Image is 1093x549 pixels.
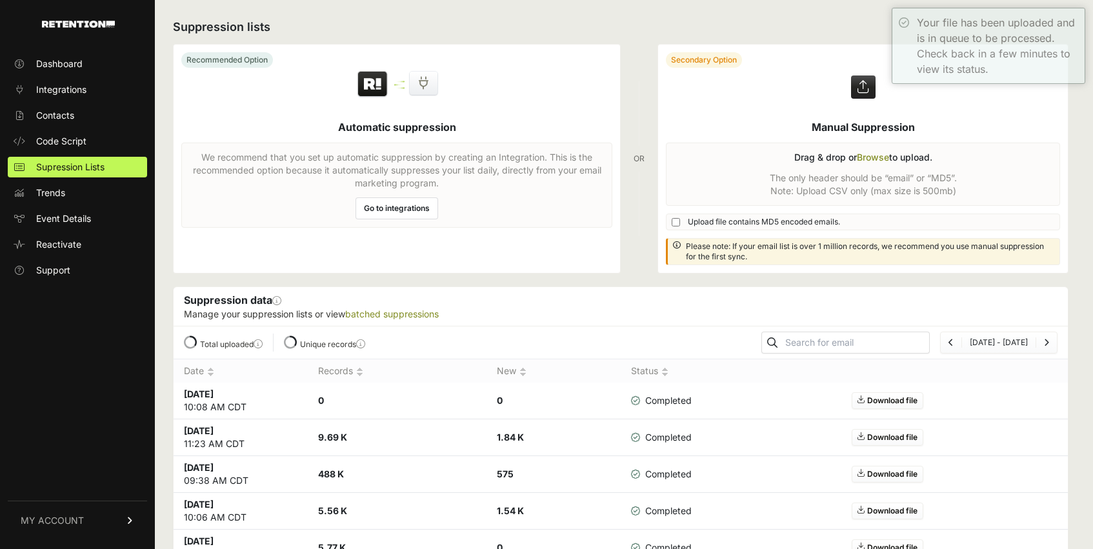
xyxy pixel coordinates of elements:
[394,84,405,86] img: integration
[621,359,710,383] th: Status
[8,79,147,100] a: Integrations
[8,131,147,152] a: Code Script
[174,359,308,383] th: Date
[174,287,1068,326] div: Suppression data
[36,83,86,96] span: Integrations
[661,367,668,377] img: no_sort-eaf950dc5ab64cae54d48a5578032e96f70b2ecb7d747501f34c8f2db400fb66.gif
[688,217,840,227] span: Upload file contains MD5 encoded emails.
[961,337,1036,348] li: [DATE] - [DATE]
[8,234,147,255] a: Reactivate
[174,383,308,419] td: 10:08 AM CDT
[8,105,147,126] a: Contacts
[497,468,514,479] strong: 575
[394,87,405,89] img: integration
[207,367,214,377] img: no_sort-eaf950dc5ab64cae54d48a5578032e96f70b2ecb7d747501f34c8f2db400fb66.gif
[42,21,115,28] img: Retention.com
[519,367,526,377] img: no_sort-eaf950dc5ab64cae54d48a5578032e96f70b2ecb7d747501f34c8f2db400fb66.gif
[184,388,214,399] strong: [DATE]
[631,394,692,407] span: Completed
[852,392,923,409] a: Download file
[486,359,621,383] th: New
[36,109,74,122] span: Contacts
[394,81,405,83] img: integration
[21,514,84,527] span: MY ACCOUNT
[940,332,1058,354] nav: Page navigation
[1044,337,1049,347] a: Next
[497,505,524,516] strong: 1.54 K
[8,157,147,177] a: Supression Lists
[356,70,389,99] img: Retention
[184,425,214,436] strong: [DATE]
[174,419,308,456] td: 11:23 AM CDT
[308,359,486,383] th: Records
[631,431,692,444] span: Completed
[184,308,1058,321] p: Manage your suppression lists or view
[8,501,147,540] a: MY ACCOUNT
[181,52,273,68] div: Recommended Option
[631,504,692,517] span: Completed
[36,57,83,70] span: Dashboard
[318,432,347,443] strong: 9.69 K
[36,161,105,174] span: Supression Lists
[8,260,147,281] a: Support
[174,456,308,493] td: 09:38 AM CDT
[852,429,923,446] a: Download file
[36,264,70,277] span: Support
[36,212,91,225] span: Event Details
[36,135,86,148] span: Code Script
[318,505,347,516] strong: 5.56 K
[184,535,214,546] strong: [DATE]
[8,183,147,203] a: Trends
[174,493,308,530] td: 10:06 AM CDT
[184,499,214,510] strong: [DATE]
[338,119,456,135] h5: Automatic suppression
[345,308,439,319] a: batched suppressions
[497,432,524,443] strong: 1.84 K
[36,186,65,199] span: Trends
[173,18,1068,36] h2: Suppression lists
[917,15,1078,77] div: Your file has been uploaded and is in queue to be processed. Check back in a few minutes to view ...
[783,334,929,352] input: Search for email
[852,466,923,483] a: Download file
[8,208,147,229] a: Event Details
[356,197,438,219] a: Go to integrations
[36,238,81,251] span: Reactivate
[300,339,365,349] label: Unique records
[356,367,363,377] img: no_sort-eaf950dc5ab64cae54d48a5578032e96f70b2ecb7d747501f34c8f2db400fb66.gif
[631,468,692,481] span: Completed
[200,339,263,349] label: Total uploaded
[190,151,604,190] p: We recommend that you set up automatic suppression by creating an Integration. This is the recomm...
[8,54,147,74] a: Dashboard
[497,395,503,406] strong: 0
[318,468,344,479] strong: 488 K
[184,462,214,473] strong: [DATE]
[318,395,324,406] strong: 0
[852,503,923,519] a: Download file
[672,218,680,226] input: Upload file contains MD5 encoded emails.
[948,337,954,347] a: Previous
[634,44,645,274] div: OR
